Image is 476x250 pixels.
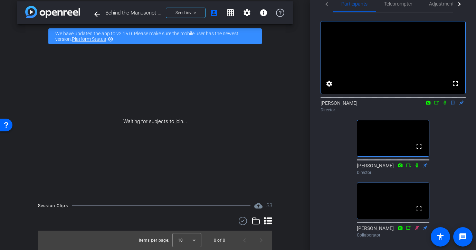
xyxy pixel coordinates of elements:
div: 0 of 0 [214,237,225,244]
div: Items per page: [139,237,170,244]
span: Send invite [175,10,196,16]
div: Director [357,169,429,176]
mat-icon: settings [243,9,251,17]
mat-icon: highlight_off [108,36,113,42]
span: Participants [341,1,368,6]
mat-icon: message [459,233,467,241]
div: We have updated the app to v2.15.0. Please make sure the mobile user has the newest version. [48,28,262,44]
mat-icon: fullscreen [415,142,423,150]
mat-icon: account_box [210,9,218,17]
span: Teleprompter [384,1,412,6]
mat-icon: accessibility [436,233,445,241]
mat-icon: cloud_upload [254,202,263,210]
span: Behind the Manuscript [DATE] [105,6,162,20]
div: Session clips [266,202,272,210]
div: Collaborator [357,232,429,238]
div: [PERSON_NAME] [357,225,429,238]
mat-icon: fullscreen [451,80,459,88]
mat-icon: arrow_back [93,10,101,18]
a: Platform Status [72,36,106,42]
h2: S3 [266,202,272,210]
img: app-logo [25,6,80,18]
div: [PERSON_NAME] [321,100,466,113]
div: Session Clips [38,202,68,209]
mat-icon: info [259,9,268,17]
mat-icon: fullscreen [415,205,423,213]
mat-icon: settings [325,80,333,88]
div: Waiting for subjects to join... [17,48,293,195]
button: Send invite [166,8,206,18]
span: Adjustments [429,1,456,6]
div: [PERSON_NAME] [357,162,429,176]
div: Director [321,107,466,113]
button: Next page [253,232,269,249]
mat-icon: grid_on [226,9,235,17]
mat-icon: flip [449,99,457,105]
span: Destinations for your clips [254,202,263,210]
button: Previous page [236,232,253,249]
